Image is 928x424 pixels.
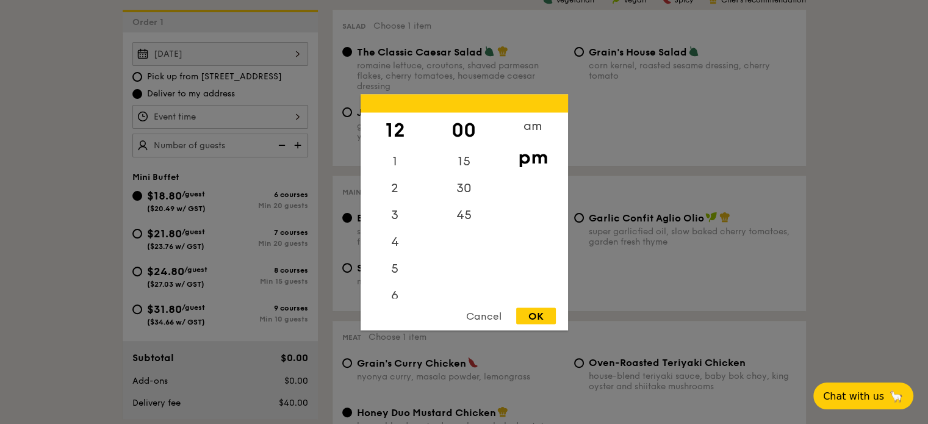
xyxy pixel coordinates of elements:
[361,148,430,174] div: 1
[516,307,556,324] div: OK
[361,282,430,309] div: 6
[498,112,567,139] div: am
[454,307,514,324] div: Cancel
[361,174,430,201] div: 2
[361,228,430,255] div: 4
[430,148,498,174] div: 15
[361,201,430,228] div: 3
[430,174,498,201] div: 30
[498,139,567,174] div: pm
[361,112,430,148] div: 12
[889,389,904,403] span: 🦙
[361,255,430,282] div: 5
[430,201,498,228] div: 45
[813,383,913,409] button: Chat with us🦙
[823,390,884,402] span: Chat with us
[430,112,498,148] div: 00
